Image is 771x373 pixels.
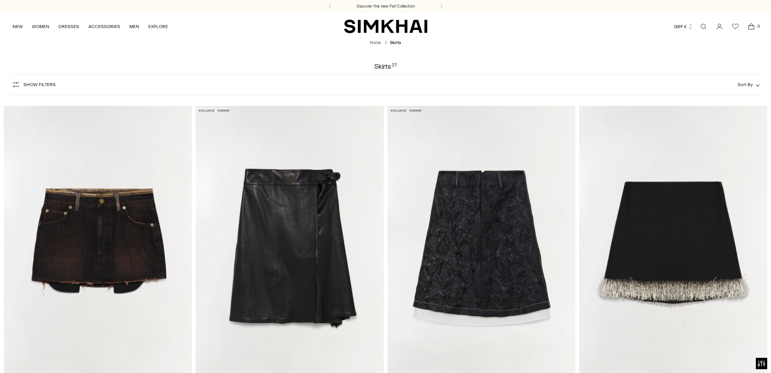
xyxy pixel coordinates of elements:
[24,82,56,87] span: Show Filters
[696,19,711,34] a: Open search modal
[674,18,693,35] button: GBP £
[390,40,401,45] span: Skirts
[129,18,139,35] a: MEN
[58,18,79,35] a: DRESSES
[344,19,427,34] a: SIMKHAI
[744,19,759,34] a: Open cart modal
[370,40,381,45] a: Home
[385,40,387,46] div: /
[712,19,727,34] a: Go to the account page
[755,23,762,30] span: 0
[356,3,415,9] a: Discover the new Fall Collection
[88,18,120,35] a: ACCESSORIES
[738,82,753,87] span: Sort By
[32,18,49,35] a: WOMEN
[13,18,23,35] a: NEW
[148,18,168,35] a: EXPLORE
[11,79,56,91] button: Show Filters
[392,63,397,70] div: 27
[738,80,760,89] button: Sort By
[374,63,397,70] h1: Skirts
[728,19,743,34] a: Wishlist
[370,40,401,46] nav: breadcrumbs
